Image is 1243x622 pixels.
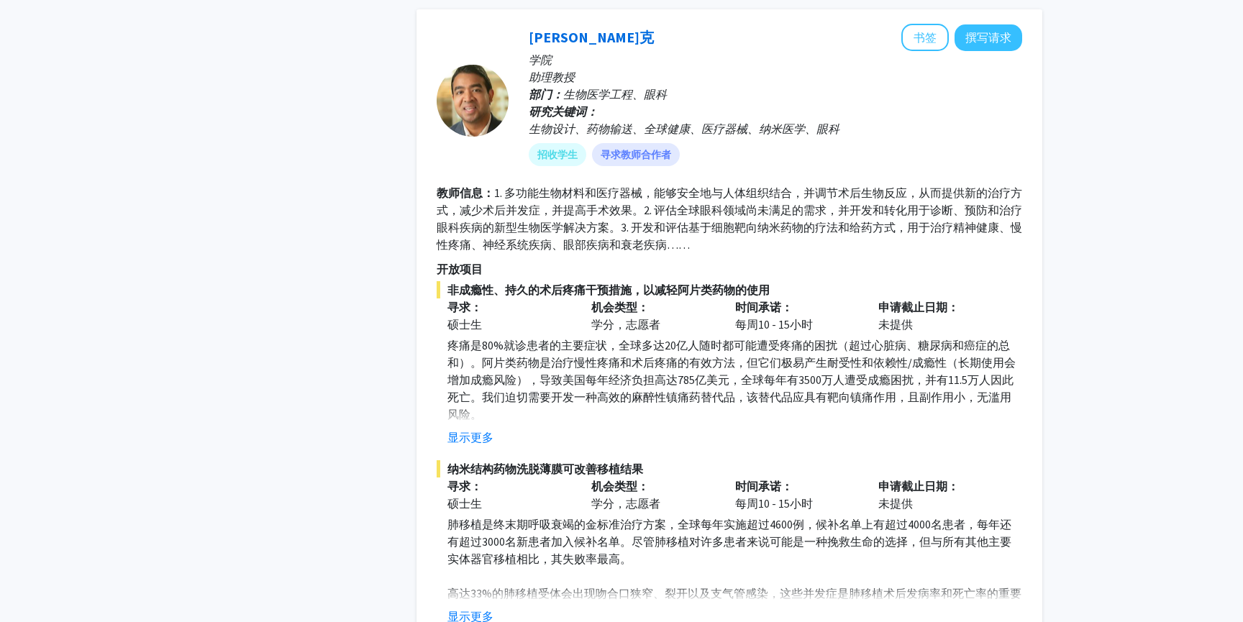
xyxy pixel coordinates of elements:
[735,317,813,331] font: 每周10 - 15小时
[735,496,813,511] font: 每周10 - 15小时
[591,317,660,331] font: 学分，志愿者
[955,24,1022,51] button: 向 Kunal Parikh 撰写请求
[447,283,770,297] font: 非成瘾性、持久的术后疼痛干预措施，以减轻阿片类药物的使用
[901,24,949,51] button: 将 Kunal Parikh 添加至书签
[537,148,578,161] font: 招收学生
[529,52,552,67] font: 学院
[11,557,61,611] iframe: 聊天
[529,87,563,101] font: 部门：
[447,430,493,444] font: 显示更多
[437,186,494,200] font: 教师信息：
[447,586,1021,618] font: 高达33%的肺移植受体会出现吻合口狭窄、裂开以及支气管感染，这些并发症是肺移植术后发病率和死亡率的重要因素。这些并发症主要是由于支气管血管的损伤和免疫介导的微血管破坏导致移植气道缺血和缺氧所致。
[447,479,482,493] font: 寻求：
[591,479,649,493] font: 机会类型：
[447,517,1011,566] font: 肺移植是终末期呼吸衰竭的金标准治疗方案，全球每年实施超过4600例，候补名单上有超过4000名患者，每年还有超过3000名新患者加入候补名单。尽管肺移植对许多患​​者来说可能是一种挽救生命的选择...
[601,148,671,161] font: 寻求教师合作者
[447,496,482,511] font: 硕士生
[878,496,913,511] font: 未提供
[447,429,493,446] button: 显示更多
[447,300,482,314] font: 寻求：
[735,300,793,314] font: 时间承诺：
[563,87,667,101] font: 生物医学工程、眼科
[735,479,793,493] font: 时间承诺：
[591,300,649,314] font: 机会类型：
[437,262,483,276] font: 开放项目
[878,317,913,331] font: 未提供
[965,30,1011,45] font: 撰写请求
[447,338,1016,421] font: 疼痛是80%就诊患者的主要症状，全球多达20亿人随时都可能遭受疼痛的困扰（超过心脏病、糖尿病和癌症的总和）。阿片类药物是治疗慢性疼痛和术后疼痛的有效方法，但它们极易产生耐受性和依赖性/成瘾性（长...
[529,28,654,46] a: [PERSON_NAME]克
[878,300,959,314] font: 申请截止日期：
[447,317,482,331] font: 硕士生
[529,122,839,136] font: 生物设计、药物输送、全球健康、医疗器械、纳米医学、眼科
[437,186,1022,252] font: 1. 多功能生物材料和医疗器械，能够安全地与人体组织结合，并调节术后生物反应，从而提供新的治疗方式，减少术后并发症，并提高手术效果。2. 评估全球眼科领域尚未满足的需求，并开发和转化用于诊断、预...
[591,496,660,511] font: 学分，志愿者
[878,479,959,493] font: 申请截止日期：
[914,30,937,45] font: 书签
[447,462,643,476] font: 纳米结构药物洗脱薄膜可改善移植结果
[529,70,575,84] font: 助理教授
[529,104,598,119] font: 研究关键词：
